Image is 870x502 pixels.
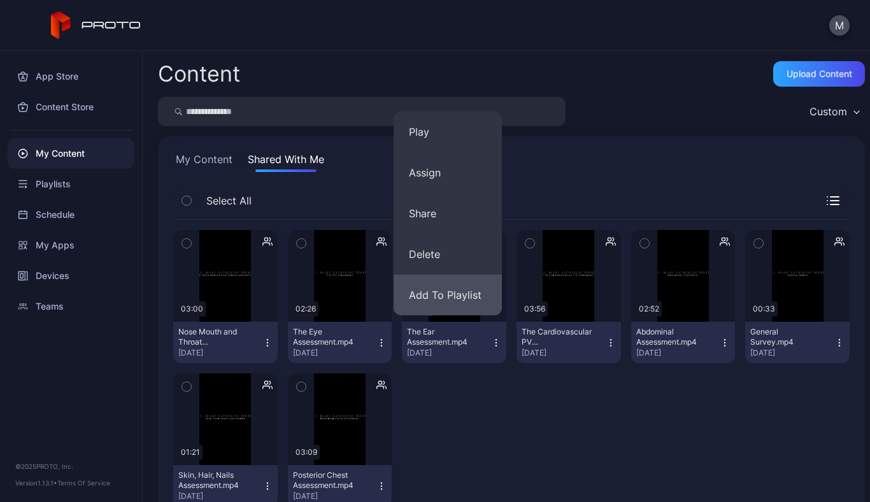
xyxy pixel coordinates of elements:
[57,479,110,487] a: Terms Of Service
[8,261,134,291] a: Devices
[173,152,235,172] button: My Content
[787,69,852,79] div: Upload Content
[745,322,850,363] button: General Survey.mp4[DATE]
[293,348,377,358] div: [DATE]
[206,193,252,208] span: Select All
[293,327,363,347] div: The Eye Assessment.mp4
[8,291,134,322] a: Teams
[402,322,506,363] button: The Ear Assessment.mp4[DATE]
[394,111,502,152] button: Play
[803,97,865,126] button: Custom
[809,105,847,118] div: Custom
[178,491,262,501] div: [DATE]
[178,327,248,347] div: Nose Mouth and Throat Assessment.mp4
[8,61,134,92] a: App Store
[8,199,134,230] a: Schedule
[394,275,502,315] button: Add To Playlist
[178,470,248,491] div: Skin, Hair, Nails Assessment.mp4
[631,322,736,363] button: Abdominal Assessment.mp4[DATE]
[773,61,865,87] button: Upload Content
[288,322,392,363] button: The Eye Assessment.mp4[DATE]
[293,491,377,501] div: [DATE]
[829,15,850,36] button: M
[8,169,134,199] a: Playlists
[173,322,278,363] button: Nose Mouth and Throat Assessment.mp4[DATE]
[8,92,134,122] a: Content Store
[407,327,477,347] div: The Ear Assessment.mp4
[8,138,134,169] a: My Content
[522,327,592,347] div: The Cardiovascular PV Assessment.mp4
[158,63,240,85] div: Content
[15,461,127,471] div: © 2025 PROTO, Inc.
[15,479,57,487] span: Version 1.13.1 •
[245,152,327,172] button: Shared With Me
[636,327,706,347] div: Abdominal Assessment.mp4
[517,322,621,363] button: The Cardiovascular PV Assessment.mp4[DATE]
[636,348,720,358] div: [DATE]
[394,234,502,275] button: Delete
[293,470,363,491] div: Posterior Chest Assessment.mp4
[407,348,491,358] div: [DATE]
[178,348,262,358] div: [DATE]
[8,230,134,261] a: My Apps
[394,193,502,234] button: Share
[750,327,820,347] div: General Survey.mp4
[394,152,502,193] button: Assign
[522,348,606,358] div: [DATE]
[750,348,834,358] div: [DATE]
